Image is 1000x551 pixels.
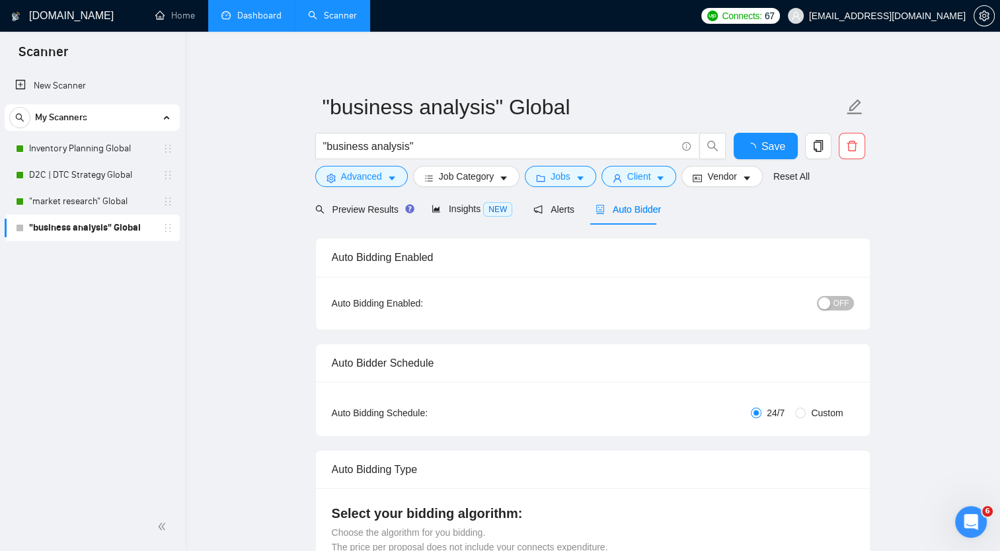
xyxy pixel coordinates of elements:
[656,173,665,183] span: caret-down
[525,166,596,187] button: folderJobscaret-down
[805,133,831,159] button: copy
[29,135,155,162] a: Inventory Planning Global
[681,166,762,187] button: idcardVendorcaret-down
[734,133,798,159] button: Save
[761,138,785,155] span: Save
[424,173,434,183] span: bars
[974,11,994,21] span: setting
[8,42,79,70] span: Scanner
[15,73,169,99] a: New Scanner
[341,169,382,184] span: Advanced
[806,406,848,420] span: Custom
[613,173,622,183] span: user
[596,205,605,214] span: robot
[155,10,195,21] a: homeHome
[5,73,180,99] li: New Scanner
[163,170,173,180] span: holder
[221,10,282,21] a: dashboardDashboard
[387,173,397,183] span: caret-down
[332,406,506,420] div: Auto Bidding Schedule:
[29,215,155,241] a: "business analysis" Global
[163,143,173,154] span: holder
[742,173,751,183] span: caret-down
[982,506,993,517] span: 6
[9,107,30,128] button: search
[10,113,30,122] span: search
[536,173,545,183] span: folder
[682,142,691,151] span: info-circle
[707,11,718,21] img: upwork-logo.png
[707,169,736,184] span: Vendor
[746,143,761,153] span: loading
[576,173,585,183] span: caret-down
[315,204,410,215] span: Preview Results
[157,520,171,533] span: double-left
[327,173,336,183] span: setting
[11,6,20,27] img: logo
[846,98,863,116] span: edit
[29,188,155,215] a: "market research" Global
[833,296,849,311] span: OFF
[533,205,543,214] span: notification
[765,9,775,23] span: 67
[601,166,677,187] button: userClientcaret-down
[955,506,987,538] iframe: Intercom live chat
[773,169,810,184] a: Reset All
[308,10,357,21] a: searchScanner
[627,169,651,184] span: Client
[332,344,854,382] div: Auto Bidder Schedule
[791,11,800,20] span: user
[332,239,854,276] div: Auto Bidding Enabled
[432,204,441,213] span: area-chart
[596,204,661,215] span: Auto Bidder
[315,205,325,214] span: search
[699,133,726,159] button: search
[413,166,519,187] button: barsJob Categorycaret-down
[323,91,843,124] input: Scanner name...
[432,203,512,214] span: Insights
[35,104,87,131] span: My Scanners
[163,223,173,233] span: holder
[332,296,506,311] div: Auto Bidding Enabled:
[163,196,173,207] span: holder
[761,406,790,420] span: 24/7
[323,138,676,155] input: Search Freelance Jobs...
[839,140,865,152] span: delete
[332,504,854,523] h4: Select your bidding algorithm:
[974,11,995,21] a: setting
[439,169,494,184] span: Job Category
[332,451,854,488] div: Auto Bidding Type
[551,169,570,184] span: Jobs
[315,166,408,187] button: settingAdvancedcaret-down
[839,133,865,159] button: delete
[974,5,995,26] button: setting
[693,173,702,183] span: idcard
[806,140,831,152] span: copy
[29,162,155,188] a: D2C | DTC Strategy Global
[483,202,512,217] span: NEW
[700,140,725,152] span: search
[722,9,761,23] span: Connects:
[5,104,180,241] li: My Scanners
[533,204,574,215] span: Alerts
[499,173,508,183] span: caret-down
[404,203,416,215] div: Tooltip anchor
